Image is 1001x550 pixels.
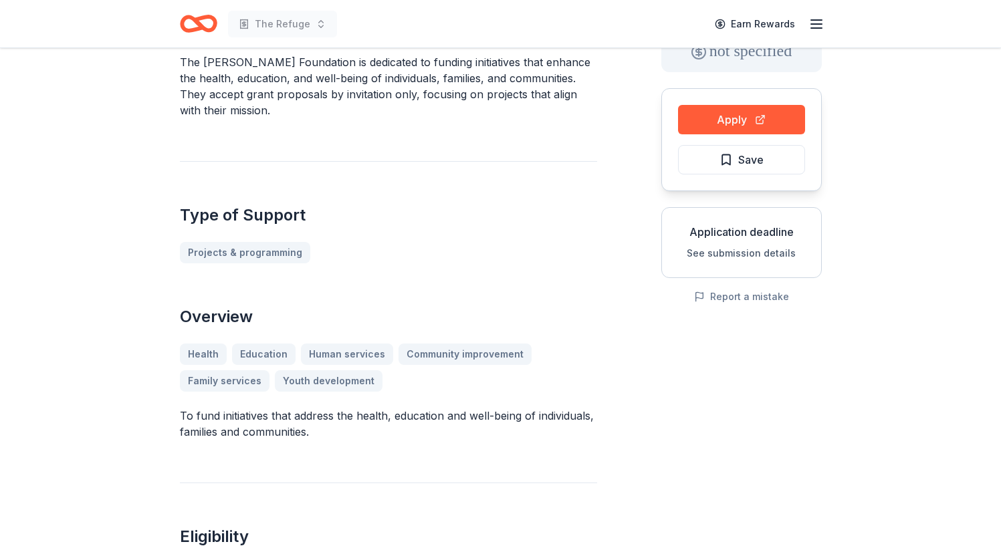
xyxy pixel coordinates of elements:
[255,16,310,32] span: The Refuge
[694,289,789,305] button: Report a mistake
[180,526,597,547] h2: Eligibility
[180,242,310,263] a: Projects & programming
[673,224,810,240] div: Application deadline
[738,151,764,168] span: Save
[687,245,796,261] button: See submission details
[180,8,217,39] a: Home
[180,204,597,226] h2: Type of Support
[678,105,805,134] button: Apply
[180,408,597,440] p: To fund initiatives that address the health, education and well-being of individuals, families an...
[228,11,337,37] button: The Refuge
[180,54,597,118] p: The [PERSON_NAME] Foundation is dedicated to funding initiatives that enhance the health, educati...
[678,145,805,174] button: Save
[180,306,597,327] h2: Overview
[661,29,822,72] div: not specified
[707,12,803,36] a: Earn Rewards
